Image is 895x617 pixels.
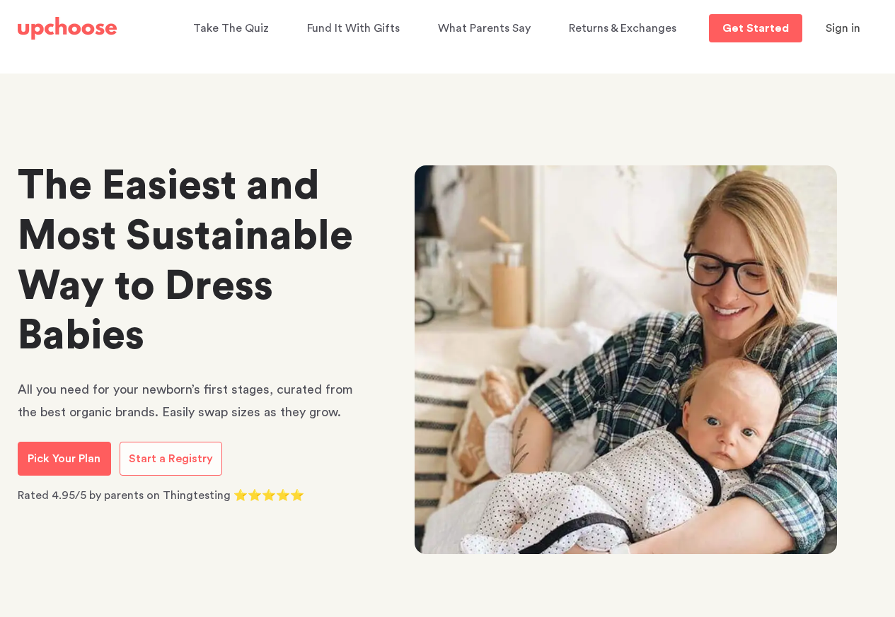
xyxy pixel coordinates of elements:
span: All you need for your newborn’s first stages, curated from the best organic brands. Easily swap s... [18,383,353,418]
a: Start a Registry [120,442,222,476]
p: Rated 4.95/5 by parents on Thingtesting ⭐⭐⭐⭐⭐ [18,487,357,505]
p: Pick Your Plan [28,450,100,467]
img: newborn baby [415,165,837,554]
a: Fund It With Gifts [307,15,404,42]
span: Returns & Exchanges [569,23,676,34]
span: Fund It With Gifts [307,23,400,34]
a: Pick Your Plan [18,442,111,476]
img: UpChoose [18,17,117,40]
span: What Parents Say [438,23,531,34]
a: What Parents Say [438,15,535,42]
span: Sign in [826,23,860,34]
span: Start a Registry [129,453,213,464]
a: UpChoose [18,14,117,43]
span: Take The Quiz [193,23,269,34]
strong: The Easiest and Most Sustainable Way to Dress Babies [18,165,353,356]
a: Get Started [709,14,802,42]
p: Get Started [722,23,789,34]
a: Take The Quiz [193,15,273,42]
button: Sign in [808,14,878,42]
a: Returns & Exchanges [569,15,681,42]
